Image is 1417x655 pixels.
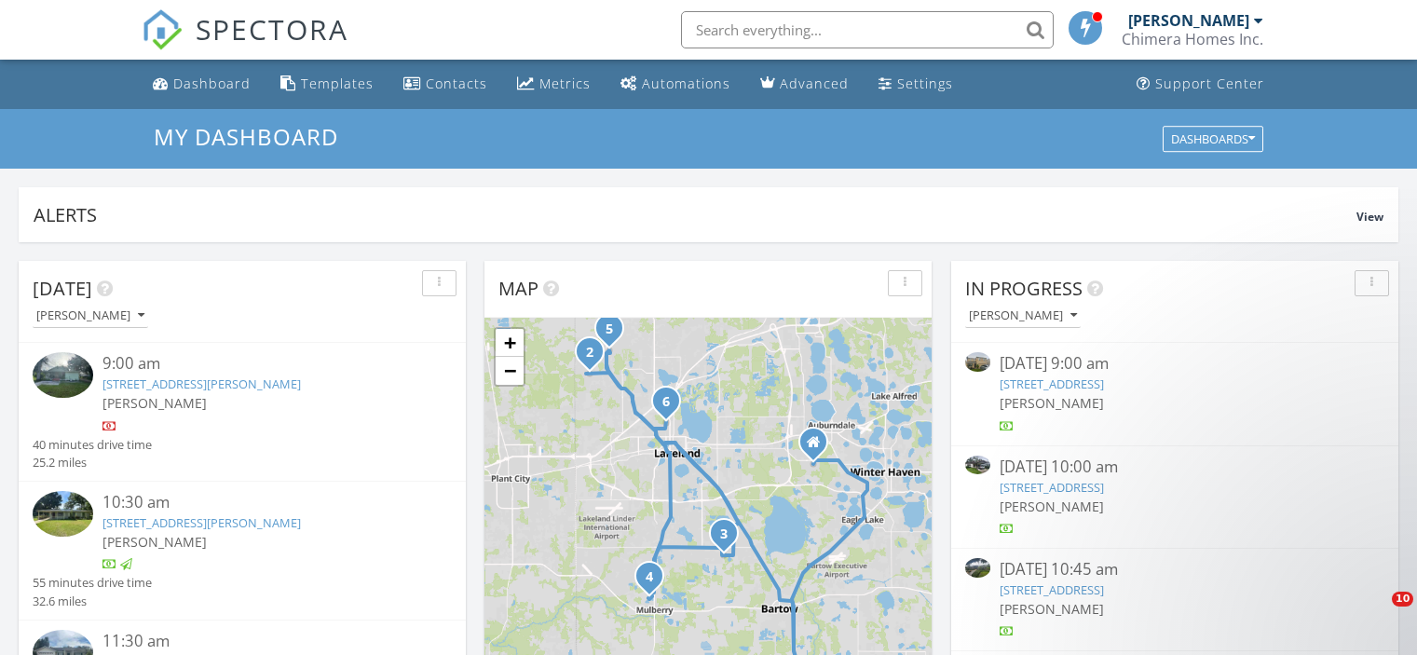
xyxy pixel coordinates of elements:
[496,329,524,357] a: Zoom in
[154,121,338,152] span: My Dashboard
[196,9,348,48] span: SPECTORA
[36,309,144,322] div: [PERSON_NAME]
[510,67,598,102] a: Metrics
[33,436,152,454] div: 40 minutes drive time
[498,276,538,301] span: Map
[609,328,620,339] div: 3617 Hileman Dr N, Lakeland, FL 33810
[1000,600,1104,618] span: [PERSON_NAME]
[681,11,1054,48] input: Search everything...
[33,593,152,610] div: 32.6 miles
[871,67,961,102] a: Settings
[586,347,593,360] i: 2
[780,75,849,92] div: Advanced
[1171,132,1255,145] div: Dashboards
[813,442,824,453] div: 11 Lake Arrowhead Drive, Winter Haven FL 33880
[1000,352,1349,375] div: [DATE] 9:00 am
[720,528,728,541] i: 3
[1122,30,1263,48] div: Chimera Homes Inc.
[965,558,990,578] img: 9322958%2Fcover_photos%2F3vggNd3qFskwwoteWF18%2Fsmall.jpg
[1000,479,1104,496] a: [STREET_ADDRESS]
[1000,394,1104,412] span: [PERSON_NAME]
[273,67,381,102] a: Templates
[606,323,613,336] i: 5
[33,454,152,471] div: 25.2 miles
[613,67,738,102] a: Automations (Basic)
[969,309,1077,322] div: [PERSON_NAME]
[965,276,1083,301] span: In Progress
[396,67,495,102] a: Contacts
[145,67,258,102] a: Dashboard
[426,75,487,92] div: Contacts
[965,304,1081,329] button: [PERSON_NAME]
[173,75,251,92] div: Dashboard
[965,558,1384,641] a: [DATE] 10:45 am [STREET_ADDRESS] [PERSON_NAME]
[1356,209,1383,225] span: View
[965,352,1384,435] a: [DATE] 9:00 am [STREET_ADDRESS] [PERSON_NAME]
[34,202,1356,227] div: Alerts
[1129,67,1272,102] a: Support Center
[33,352,452,471] a: 9:00 am [STREET_ADDRESS][PERSON_NAME] [PERSON_NAME] 40 minutes drive time 25.2 miles
[33,491,452,610] a: 10:30 am [STREET_ADDRESS][PERSON_NAME] [PERSON_NAME] 55 minutes drive time 32.6 miles
[646,571,653,584] i: 4
[1354,592,1398,636] iframe: Intercom live chat
[1000,375,1104,392] a: [STREET_ADDRESS]
[102,352,417,375] div: 9:00 am
[649,576,661,587] div: 400 Lake Ontario, Mulberry, FL 33860
[102,491,417,514] div: 10:30 am
[590,351,601,362] div: 4638 Deeson Rd, Lakeland, FL 33810
[1000,558,1349,581] div: [DATE] 10:45 am
[496,357,524,385] a: Zoom out
[1155,75,1264,92] div: Support Center
[33,276,92,301] span: [DATE]
[33,491,93,537] img: 9362024%2Fcover_photos%2FPZCBBuXcN5CGneV3sBKP%2Fsmall.jpg
[662,396,670,409] i: 6
[102,630,417,653] div: 11:30 am
[102,533,207,551] span: [PERSON_NAME]
[642,75,730,92] div: Automations
[539,75,591,92] div: Metrics
[33,574,152,592] div: 55 minutes drive time
[33,352,93,398] img: 9368544%2Fcover_photos%2FSGvILqmHJM4CubIsdRpb%2Fsmall.jpg
[33,304,148,329] button: [PERSON_NAME]
[753,67,856,102] a: Advanced
[1000,456,1349,479] div: [DATE] 10:00 am
[102,514,301,531] a: [STREET_ADDRESS][PERSON_NAME]
[1128,11,1249,30] div: [PERSON_NAME]
[142,9,183,50] img: The Best Home Inspection Software - Spectora
[897,75,953,92] div: Settings
[724,533,735,544] div: 6580 Fox Tree Ln, Lakeland, FL 33813
[142,25,348,64] a: SPECTORA
[965,352,990,372] img: 9322755%2Fcover_photos%2F1rDfPt8VLNDVomOdLUs5%2Fsmall.jpg
[666,401,677,412] div: 1706 Martin L King Jr Ave, Lakeland, FL 33805
[1000,581,1104,598] a: [STREET_ADDRESS]
[965,456,1384,539] a: [DATE] 10:00 am [STREET_ADDRESS] [PERSON_NAME]
[102,375,301,392] a: [STREET_ADDRESS][PERSON_NAME]
[965,456,990,475] img: 9310791%2Fcover_photos%2FR9l1RmUfk4iWryYDLOnb%2Fsmall.jpg
[301,75,374,92] div: Templates
[102,394,207,412] span: [PERSON_NAME]
[1000,498,1104,515] span: [PERSON_NAME]
[1163,126,1263,152] button: Dashboards
[1392,592,1413,607] span: 10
